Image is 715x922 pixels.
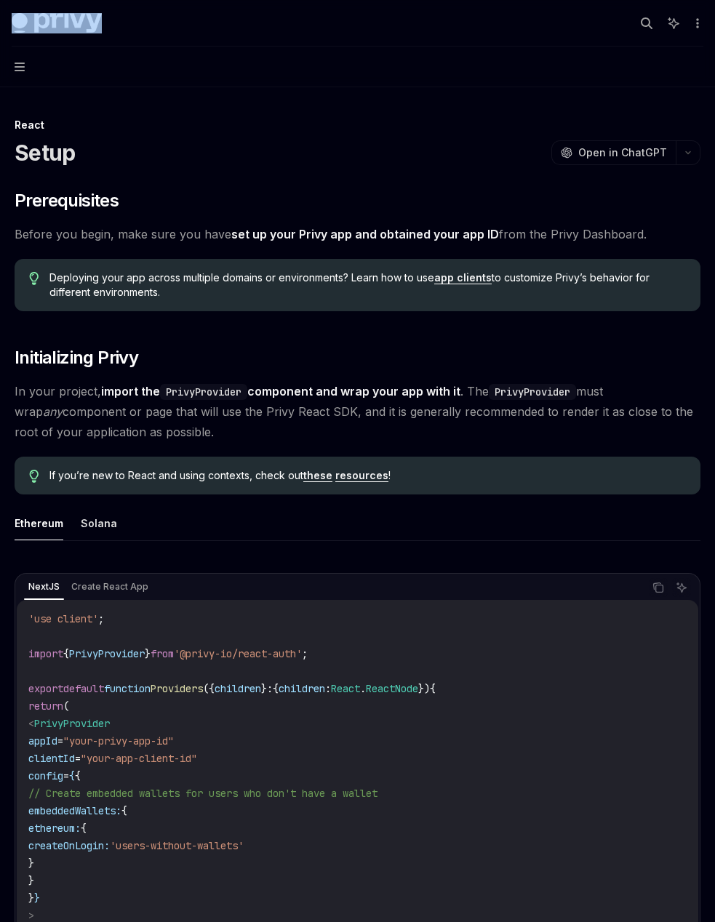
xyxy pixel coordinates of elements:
[261,682,267,695] span: }
[34,717,110,730] span: PrivyProvider
[689,13,703,33] button: More actions
[28,734,57,747] span: appId
[81,822,87,835] span: {
[121,804,127,817] span: {
[174,647,302,660] span: '@privy-io/react-auth'
[151,682,203,695] span: Providers
[366,682,418,695] span: ReactNode
[267,682,273,695] span: :
[75,752,81,765] span: =
[29,470,39,483] svg: Tip
[28,787,378,800] span: // Create embedded wallets for users who don't have a wallet
[63,647,69,660] span: {
[360,682,366,695] span: .
[28,804,121,817] span: embeddedWallets:
[273,682,279,695] span: {
[57,734,63,747] span: =
[29,272,39,285] svg: Tip
[430,682,436,695] span: {
[28,699,63,713] span: return
[672,578,691,597] button: Ask AI
[15,118,700,132] div: React
[151,647,174,660] span: from
[15,140,75,166] h1: Setup
[145,647,151,660] span: }
[24,578,64,596] div: NextJS
[69,647,145,660] span: PrivyProvider
[63,734,174,747] span: "your-privy-app-id"
[63,699,69,713] span: (
[649,578,668,597] button: Copy the contents from the code block
[81,752,197,765] span: "your-app-client-id"
[215,682,261,695] span: children
[578,145,667,160] span: Open in ChatGPT
[28,874,34,887] span: }
[331,682,360,695] span: React
[98,612,104,625] span: ;
[101,384,460,398] strong: import the component and wrap your app with it
[28,682,63,695] span: export
[69,769,75,782] span: {
[63,682,104,695] span: default
[28,857,34,870] span: }
[28,647,63,660] span: import
[49,468,686,483] span: If you’re new to React and using contexts, check out !
[28,769,63,782] span: config
[67,578,153,596] div: Create React App
[325,682,331,695] span: :
[104,682,151,695] span: function
[75,769,81,782] span: {
[28,909,34,922] span: >
[15,381,700,442] span: In your project, . The must wrap component or page that will use the Privy React SDK, and it is g...
[418,682,430,695] span: })
[43,404,63,419] em: any
[279,682,325,695] span: children
[12,13,102,33] img: dark logo
[15,189,119,212] span: Prerequisites
[15,346,138,369] span: Initializing Privy
[15,224,700,244] span: Before you begin, make sure you have from the Privy Dashboard.
[81,506,117,540] button: Solana
[489,384,576,400] code: PrivyProvider
[160,384,247,400] code: PrivyProvider
[28,891,34,905] span: }
[28,839,110,852] span: createOnLogin:
[303,469,332,482] a: these
[231,227,499,242] a: set up your Privy app and obtained your app ID
[49,270,686,300] span: Deploying your app across multiple domains or environments? Learn how to use to customize Privy’s...
[28,717,34,730] span: <
[110,839,244,852] span: 'users-without-wallets'
[34,891,40,905] span: }
[434,271,492,284] a: app clients
[335,469,388,482] a: resources
[302,647,308,660] span: ;
[551,140,676,165] button: Open in ChatGPT
[28,822,81,835] span: ethereum:
[63,769,69,782] span: =
[15,506,63,540] button: Ethereum
[28,752,75,765] span: clientId
[203,682,215,695] span: ({
[28,612,98,625] span: 'use client'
